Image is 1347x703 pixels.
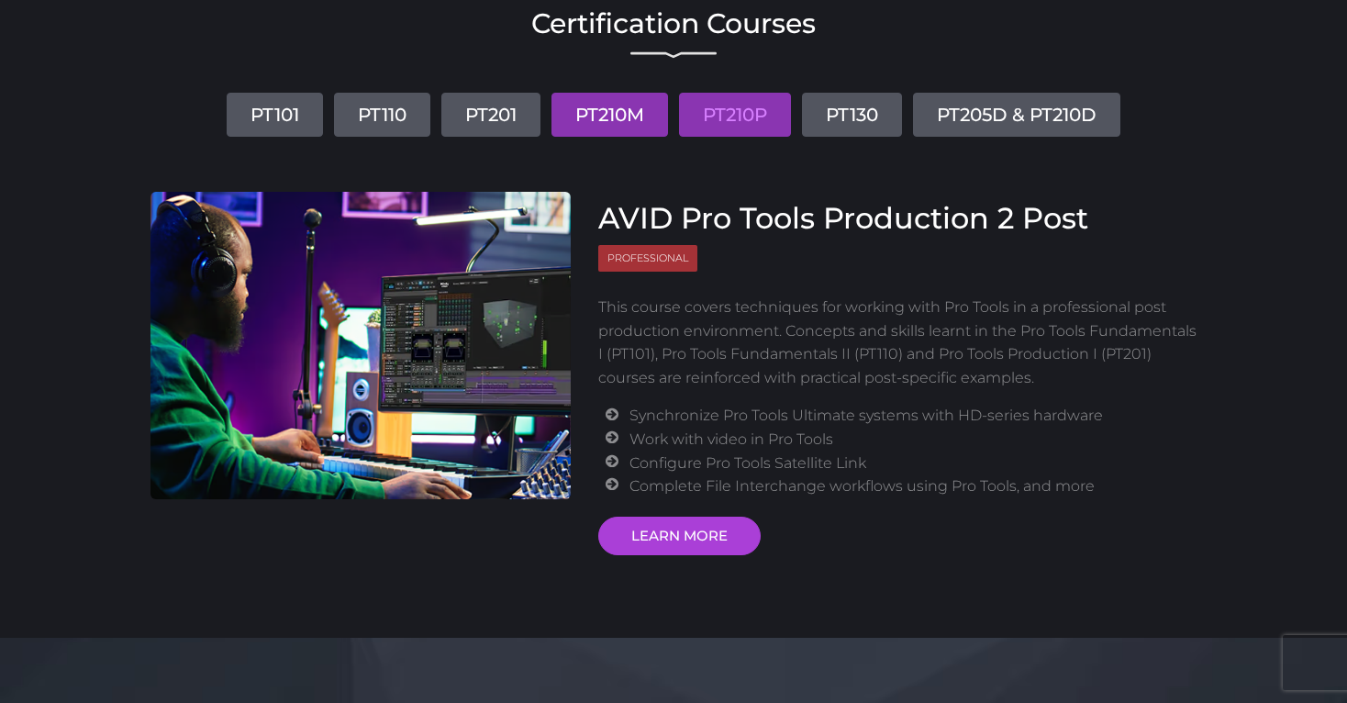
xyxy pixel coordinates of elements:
[913,93,1120,137] a: PT205D & PT210D
[679,93,791,137] a: PT210P
[629,428,1197,452] li: Work with video in Pro Tools
[598,201,1197,236] h3: AVID Pro Tools Production 2 Post
[629,474,1197,498] li: Complete File Interchange workflows using Pro Tools, and more
[551,93,668,137] a: PT210M
[150,10,1197,38] h2: Certification Courses
[629,404,1197,428] li: Synchronize Pro Tools Ultimate systems with HD-series hardware
[598,245,697,272] span: Professional
[598,517,761,555] a: LEARN MORE
[441,93,540,137] a: PT201
[334,93,430,137] a: PT110
[598,296,1197,389] p: This course covers techniques for working with Pro Tools in a professional post production enviro...
[630,51,717,59] img: decorative line
[629,452,1197,475] li: Configure Pro Tools Satellite Link
[150,192,571,499] img: AVID Pro Tools Production 2 Post Course
[227,93,323,137] a: PT101
[802,93,902,137] a: PT130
